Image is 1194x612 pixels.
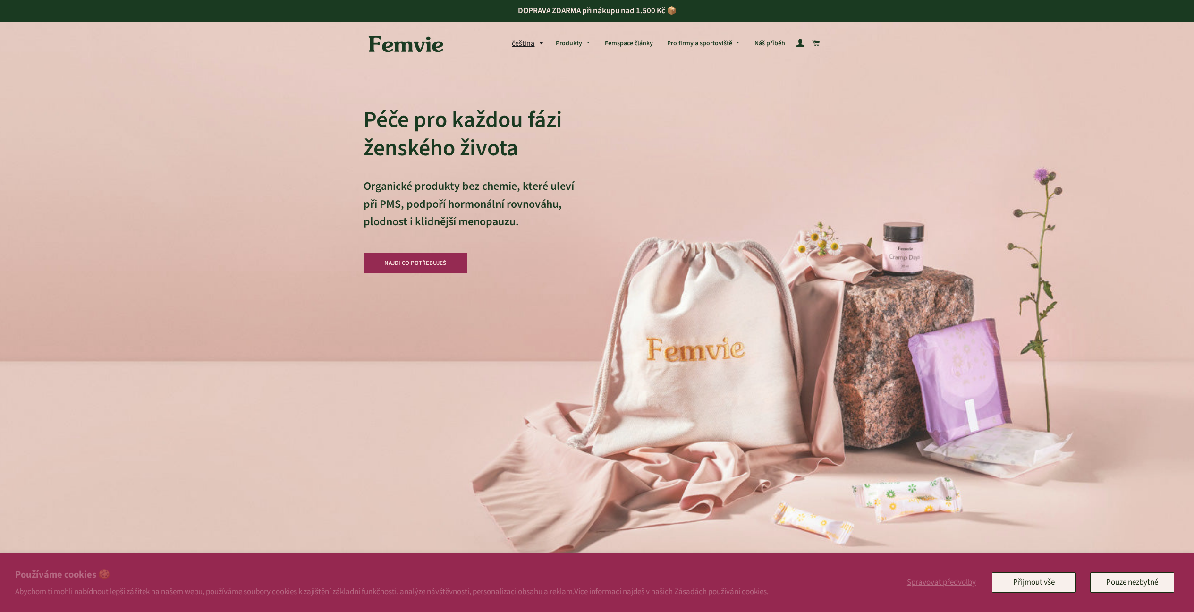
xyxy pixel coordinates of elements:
h2: Péče pro každou fázi ženského života [364,106,574,162]
p: Organické produkty bez chemie, které uleví při PMS, podpoří hormonální rovnováhu, plodnost i klid... [364,178,574,248]
a: Produkty [549,32,598,56]
button: čeština [512,37,549,50]
a: Pro firmy a sportoviště [660,32,748,56]
span: Spravovat předvolby [907,577,976,588]
a: Více informací najdeš v našich Zásadách používání cookies. [574,586,769,597]
button: Pouze nezbytné [1090,572,1174,592]
h2: Používáme cookies 🍪 [15,568,769,582]
p: Abychom ti mohli nabídnout lepší zážitek na našem webu, používáme soubory cookies k zajištění zák... [15,586,769,597]
button: Spravovat předvolby [905,572,978,592]
img: Femvie [364,29,449,59]
button: Přijmout vše [992,572,1076,592]
a: Femspace články [598,32,660,56]
a: Náš příběh [747,32,792,56]
a: NAJDI CO POTŘEBUJEŠ [364,253,467,273]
